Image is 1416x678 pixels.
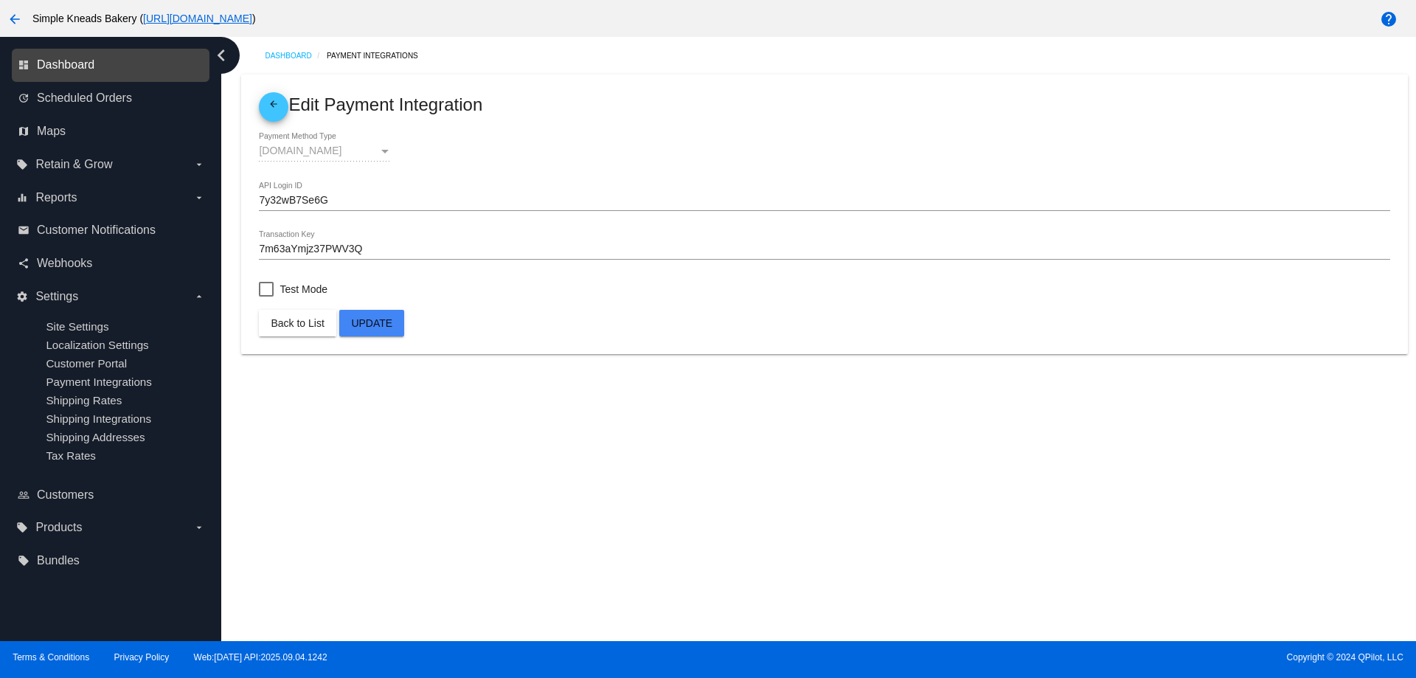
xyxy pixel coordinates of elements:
[37,224,156,237] span: Customer Notifications
[46,320,108,333] a: Site Settings
[193,192,205,204] i: arrow_drop_down
[37,488,94,502] span: Customers
[46,376,152,388] a: Payment Integrations
[18,53,205,77] a: dashboard Dashboard
[280,280,327,298] span: Test Mode
[18,86,205,110] a: update Scheduled Orders
[18,555,29,567] i: local_offer
[193,522,205,533] i: arrow_drop_down
[37,58,94,72] span: Dashboard
[1380,10,1398,28] mat-icon: help
[259,195,1389,207] input: API Login ID
[259,243,1389,255] input: Transaction Key
[259,310,336,336] button: Back to List
[18,92,29,104] i: update
[18,549,205,573] a: local_offer Bundles
[265,44,327,67] a: Dashboard
[46,357,127,370] a: Customer Portal
[18,483,205,507] a: people_outline Customers
[6,10,24,28] mat-icon: arrow_back
[16,159,28,170] i: local_offer
[16,291,28,302] i: settings
[721,652,1403,663] span: Copyright © 2024 QPilot, LLC
[16,192,28,204] i: equalizer
[32,13,256,24] span: Simple Kneads Bakery ( )
[114,652,170,663] a: Privacy Policy
[18,224,29,236] i: email
[35,158,112,171] span: Retain & Grow
[35,290,78,303] span: Settings
[46,431,145,443] a: Shipping Addresses
[18,489,29,501] i: people_outline
[18,252,205,275] a: share Webhooks
[46,449,96,462] a: Tax Rates
[143,13,252,24] a: [URL][DOMAIN_NAME]
[265,99,282,117] mat-icon: arrow_back
[35,521,82,534] span: Products
[327,44,431,67] a: Payment Integrations
[18,257,29,269] i: share
[37,257,92,270] span: Webhooks
[194,652,327,663] a: Web:[DATE] API:2025.09.04.1242
[46,412,151,425] a: Shipping Integrations
[13,652,89,663] a: Terms & Conditions
[259,145,341,156] span: [DOMAIN_NAME]
[46,339,148,351] a: Localization Settings
[35,191,77,204] span: Reports
[271,317,324,329] span: Back to List
[259,92,1389,122] mat-card-title: Edit Payment Integration
[351,317,392,329] span: Update
[37,125,66,138] span: Maps
[18,59,29,71] i: dashboard
[37,554,80,567] span: Bundles
[193,291,205,302] i: arrow_drop_down
[339,310,404,336] button: Update
[18,120,205,143] a: map Maps
[16,522,28,533] i: local_offer
[193,159,205,170] i: arrow_drop_down
[209,44,233,67] i: chevron_left
[37,91,132,105] span: Scheduled Orders
[259,145,392,157] mat-select: Payment Method Type
[46,394,122,407] a: Shipping Rates
[18,218,205,242] a: email Customer Notifications
[18,125,29,137] i: map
